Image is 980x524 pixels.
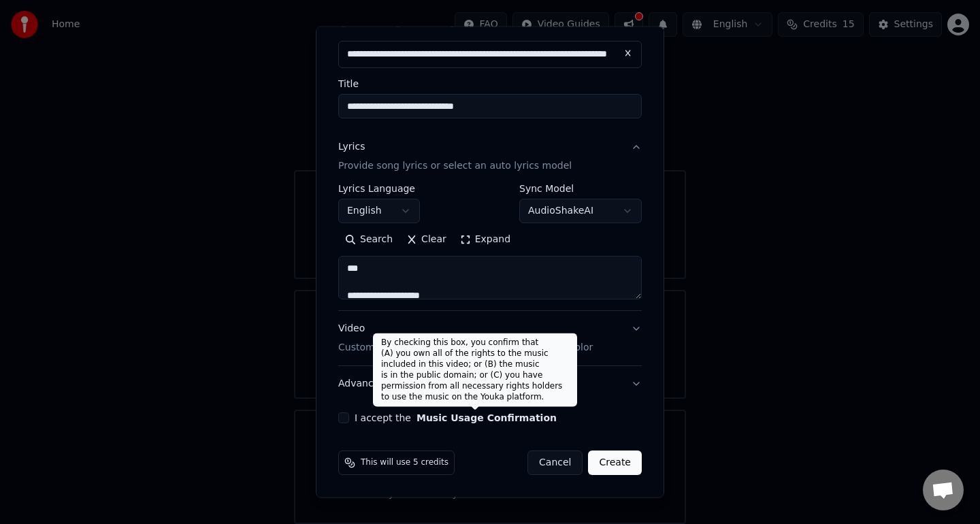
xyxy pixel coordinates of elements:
[338,80,642,89] label: Title
[338,229,399,250] button: Search
[338,366,642,402] button: Advanced
[463,18,482,27] label: URL
[338,311,642,365] button: VideoCustomize Karaoke Video: Use Image, Video, or Color
[338,184,642,310] div: LyricsProvide song lyrics or select an auto lyrics model
[338,130,642,184] button: LyricsProvide song lyrics or select an auto lyrics model
[355,18,382,27] label: Audio
[355,413,557,423] label: I accept the
[399,229,453,250] button: Clear
[361,457,448,468] span: This will use 5 credits
[338,341,593,355] p: Customize Karaoke Video: Use Image, Video, or Color
[409,18,436,27] label: Video
[338,322,593,355] div: Video
[453,229,517,250] button: Expand
[373,333,577,407] div: By checking this box, you confirm that (A) you own all of the rights to the music included in thi...
[338,159,572,173] p: Provide song lyrics or select an auto lyrics model
[338,141,365,154] div: Lyrics
[588,451,642,475] button: Create
[527,451,583,475] button: Cancel
[338,184,420,193] label: Lyrics Language
[519,184,642,193] label: Sync Model
[416,413,557,423] button: I accept the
